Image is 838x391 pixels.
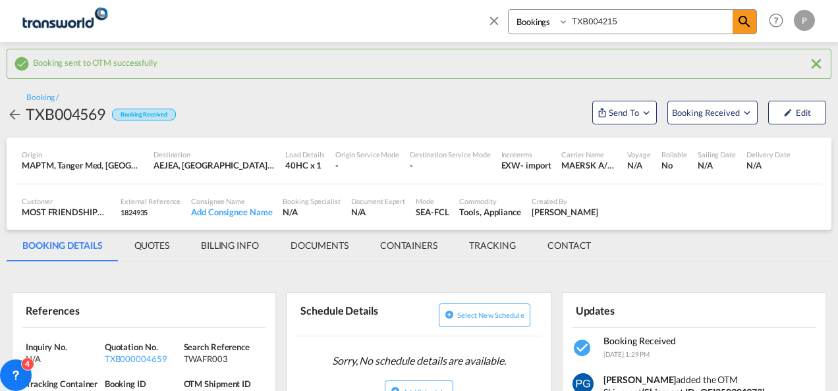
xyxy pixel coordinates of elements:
div: EXW [501,159,521,171]
md-icon: icon-plus-circle [445,310,454,319]
div: N/A [746,159,791,171]
div: Booking Specialist [283,196,340,206]
div: Destination Service Mode [410,149,491,159]
span: 1824935 [121,208,148,217]
span: OTM Shipment ID [184,378,252,389]
div: Consignee Name [191,196,272,206]
div: Origin [22,149,143,159]
div: TXB004569 [26,103,105,124]
div: External Reference [121,196,181,206]
span: Send To [607,106,640,119]
div: N/A [351,206,406,218]
div: - [335,159,399,171]
md-tab-item: BILLING INFO [185,230,275,261]
md-icon: icon-pencil [783,108,793,117]
md-icon: icon-checkbox-marked-circle [14,56,30,72]
span: Sorry, No schedule details are available. [327,348,511,373]
div: Origin Service Mode [335,149,399,159]
span: Booking sent to OTM successfully [33,54,157,68]
span: icon-magnify [733,10,756,34]
div: Carrier Name [561,149,617,159]
md-tab-item: QUOTES [119,230,185,261]
div: N/A [627,159,650,171]
div: No [661,159,687,171]
span: Select new schedule [457,311,524,319]
div: Pradhesh Gautham [532,206,598,218]
button: icon-plus-circleSelect new schedule [439,303,530,327]
md-icon: icon-close [808,56,824,72]
span: Booking Received [672,106,741,119]
div: Booking Received [112,109,175,121]
span: icon-close [487,9,508,41]
div: Updates [573,298,692,321]
span: Booking Received [603,335,676,346]
span: Booking ID [105,378,146,389]
span: [DATE] 1:29 PM [603,350,650,358]
md-tab-item: BOOKING DETAILS [7,230,119,261]
div: 40HC x 1 [285,159,325,171]
div: Rollable [661,149,687,159]
div: N/A [26,353,101,365]
div: TWAFR003 [184,353,260,365]
md-tab-item: TRACKING [453,230,532,261]
md-tab-item: CONTACT [532,230,607,261]
div: Booking / [26,92,59,103]
div: Sailing Date [698,149,736,159]
button: icon-pencilEdit [768,101,826,124]
div: Commodity [459,196,520,206]
div: Load Details [285,149,325,159]
div: Customer [22,196,110,206]
div: icon-arrow-left [7,103,26,124]
span: Tracking Container [26,378,98,389]
md-tab-item: CONTAINERS [364,230,453,261]
div: P [794,10,815,31]
button: Open demo menu [592,101,657,124]
div: Schedule Details [297,298,416,330]
div: Add Consignee Name [191,206,272,218]
div: MAPTM, Tanger Med, Morocco, Northern Africa, Africa [22,159,143,171]
div: Created By [532,196,598,206]
div: MAERSK A/S / TDWC-DUBAI [561,159,617,171]
span: Help [765,9,787,32]
div: Help [765,9,794,33]
md-icon: icon-arrow-left [7,107,22,122]
span: Quotation No. [105,342,158,352]
div: Mode [416,196,449,206]
button: Open demo menu [667,101,758,124]
div: TXB000004659 [105,353,181,365]
div: Voyage [627,149,650,159]
div: SEA-FCL [416,206,449,218]
div: AEJEA, Jebel Ali, United Arab Emirates, Middle East, Middle East [154,159,275,171]
md-icon: icon-close [487,13,501,28]
div: Destination [154,149,275,159]
div: - import [520,159,551,171]
div: Delivery Date [746,149,791,159]
div: MOST FRIENDSHIP [22,206,110,218]
div: Document Expert [351,196,406,206]
md-tab-item: DOCUMENTS [275,230,364,261]
div: N/A [698,159,736,171]
img: f753ae806dec11f0841701cdfdf085c0.png [20,6,109,36]
div: - [410,159,491,171]
div: Tools, Appliance [459,206,520,218]
div: N/A [283,206,340,218]
md-icon: icon-magnify [737,14,752,30]
div: Incoterms [501,149,551,159]
strong: [PERSON_NAME] [603,374,677,385]
md-icon: icon-checkbox-marked-circle [573,338,594,359]
span: Inquiry No. [26,342,67,352]
input: Enter Booking ID, Reference ID, Order ID [569,10,733,33]
md-pagination-wrapper: Use the left and right arrow keys to navigate between tabs [7,230,607,261]
span: Search Reference [184,342,250,352]
div: References [22,298,142,321]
